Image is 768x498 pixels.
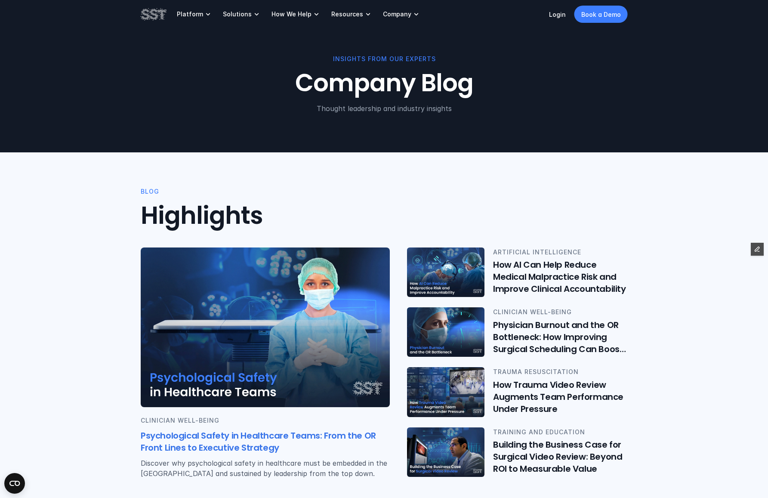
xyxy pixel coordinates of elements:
a: A physician looking at Black Box Platform data on a desktop computerTRAINING AND EDUCATIONBuildin... [407,427,628,477]
h6: How Trauma Video Review Augments Team Performance Under Pressure [493,379,628,415]
p: TRAINING AND EDUCATION [493,427,628,437]
a: Nurse in scrub cap and mask. A clock in the background.CLINICIAN WELL-BEINGPhysician Burnout and ... [407,307,628,357]
button: Open CMP widget [4,473,25,494]
p: CLINICIAN WELL-BEING [493,307,628,317]
h6: Building the Business Case for Surgical Video Review: Beyond ROI to Measurable Value [493,439,628,475]
a: Login [549,11,566,18]
h1: Company Blog [141,69,628,98]
p: Company [383,10,411,18]
p: TRAUMA RESUSCITATION [493,368,628,377]
p: ARTIFICIAL INTELLIGENCE [493,247,628,257]
p: How We Help [271,10,312,18]
h6: Physician Burnout and the OR Bottleneck: How Improving Surgical Scheduling Can Boost Capacity and... [493,319,628,355]
p: CLINICIAN WELL-BEING [141,416,390,425]
button: Edit Framer Content [751,243,764,256]
a: Two clinicians in an operating room, looking down at tableARTIFICIAL INTELLIGENCEHow AI Can Help ... [407,247,628,297]
p: Solutions [223,10,252,18]
p: Platform [177,10,203,18]
p: Book a Demo [581,10,621,19]
a: Nurse in surgical cap, gown, and gloves standing in front of an empty OR tableCLINICIAN WELL-BEIN... [141,247,390,487]
img: A physician looking at Black Box Platform data on a desktop computer [407,427,484,477]
p: Discover why psychological safety in healthcare must be embedded in the [GEOGRAPHIC_DATA] and sus... [141,458,390,479]
img: Two clinicians in an operating room, looking down at table [407,247,484,297]
p: BLOG [141,187,159,196]
img: A group of trauma staff watching a video review in a classroom setting [407,368,484,417]
h2: Highlights [141,201,628,230]
img: Nurse in surgical cap, gown, and gloves standing in front of an empty OR table [141,247,390,407]
img: Nurse in scrub cap and mask. A clock in the background. [407,307,484,357]
p: Thought leadership and industry insights [141,103,628,114]
img: SST logo [141,7,167,22]
p: Insights From Our Experts [141,54,628,64]
p: Resources [331,10,363,18]
a: A group of trauma staff watching a video review in a classroom settingTRAUMA RESUSCITATIONHow Tra... [407,368,628,417]
h6: How AI Can Help Reduce Medical Malpractice Risk and Improve Clinical Accountability [493,259,628,295]
a: Book a Demo [574,6,628,23]
h6: Psychological Safety in Healthcare Teams: From the OR Front Lines to Executive Strategy [141,430,390,454]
